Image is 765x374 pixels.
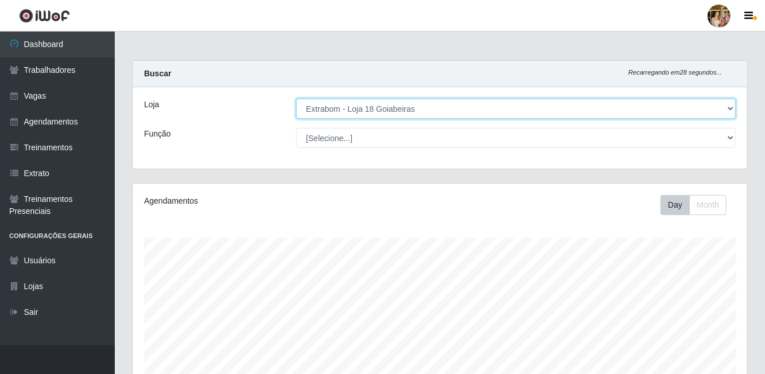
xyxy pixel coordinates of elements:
[628,69,722,76] i: Recarregando em 28 segundos...
[144,99,159,111] label: Loja
[144,128,171,140] label: Função
[661,195,736,215] div: Toolbar with button groups
[661,195,727,215] div: First group
[144,69,171,78] strong: Buscar
[144,195,380,207] div: Agendamentos
[661,195,690,215] button: Day
[689,195,727,215] button: Month
[19,9,70,23] img: CoreUI Logo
